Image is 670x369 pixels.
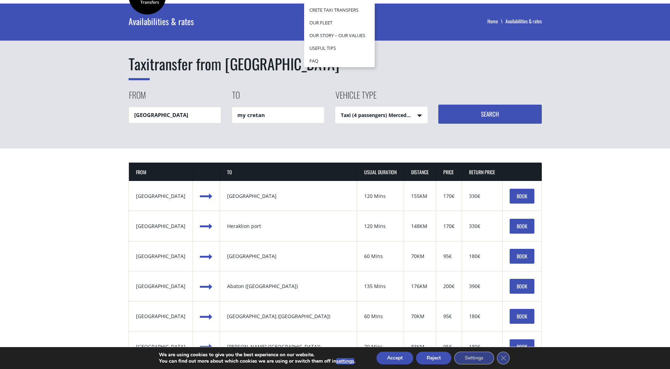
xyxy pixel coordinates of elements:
label: Vehicle type [335,89,376,107]
input: Pickup location [129,107,221,123]
a: BOOK [510,219,534,234]
input: Drop-off location [232,107,325,123]
div: 70 Mins [364,343,397,350]
div: 120 Mins [364,193,397,200]
button: settings [336,358,354,364]
span: Taxi [129,53,150,80]
div: 180€ [469,313,495,320]
button: Accept [376,352,413,364]
div: [GEOGRAPHIC_DATA] [136,283,185,290]
div: 70KM [411,313,429,320]
div: [GEOGRAPHIC_DATA] [227,253,350,260]
div: 200€ [443,283,455,290]
div: 330€ [469,223,495,230]
a: Faq [304,54,375,67]
div: 176KM [411,283,429,290]
div: [GEOGRAPHIC_DATA] [136,223,185,230]
div: 170€ [443,223,455,230]
a: Our Story – Our Values [304,29,375,42]
p: You can find out more about which cookies we are using or switch them off in . [159,358,355,364]
div: 330€ [469,193,495,200]
div: 170€ [443,193,455,200]
th: PRICE [436,163,462,181]
a: BOOK [510,249,534,264]
button: Search [438,105,542,124]
div: 95€ [443,343,455,350]
div: [PERSON_NAME] ([GEOGRAPHIC_DATA]) [227,343,350,350]
a: Home [487,17,505,25]
button: Settings [454,352,494,364]
a: BOOK [510,309,534,324]
div: 135 Mins [364,283,397,290]
label: From [129,89,146,107]
div: 390€ [469,283,495,290]
div: [GEOGRAPHIC_DATA] [136,193,185,200]
th: USUAL DURATION [357,163,404,181]
div: Heraklion port [227,223,350,230]
a: Crete Taxi Transfers [304,4,375,16]
div: 95€ [443,253,455,260]
div: 180€ [469,343,495,350]
a: BOOK [510,339,534,354]
div: Abaton ([GEOGRAPHIC_DATA]) [227,283,350,290]
div: 180€ [469,253,495,260]
div: Availabilities & rates [129,4,354,39]
a: Useful Tips [304,42,375,54]
div: 148KM [411,223,429,230]
a: BOOK [510,189,534,204]
h1: transfer from [GEOGRAPHIC_DATA] [129,53,542,75]
a: BOOK [510,279,534,294]
div: 83KM [411,343,429,350]
div: 60 Mins [364,253,397,260]
div: 95€ [443,313,455,320]
button: Reject [416,352,451,364]
th: DISTANCE [404,163,436,181]
div: [GEOGRAPHIC_DATA] [227,193,350,200]
th: RETURN PRICE [462,163,503,181]
div: [GEOGRAPHIC_DATA] ([GEOGRAPHIC_DATA]) [227,313,350,320]
th: TO [220,163,357,181]
div: 70KM [411,253,429,260]
div: 155KM [411,193,429,200]
li: Availabilities & rates [505,18,542,25]
div: [GEOGRAPHIC_DATA] [136,253,185,260]
th: FROM [129,163,193,181]
button: Close GDPR Cookie Banner [497,352,510,364]
label: To [232,89,240,107]
a: Our Fleet [304,16,375,29]
div: [GEOGRAPHIC_DATA] [136,313,185,320]
span: Taxi (4 passengers) Mercedes E Class [336,107,428,124]
div: [GEOGRAPHIC_DATA] [136,343,185,350]
div: 60 Mins [364,313,397,320]
div: 120 Mins [364,223,397,230]
p: We are using cookies to give you the best experience on our website. [159,352,355,358]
